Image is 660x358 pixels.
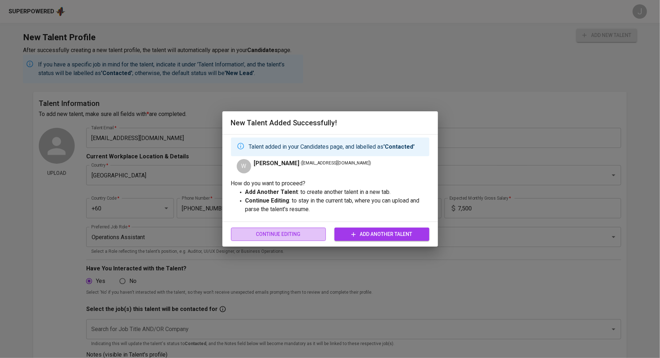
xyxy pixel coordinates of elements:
[334,228,429,241] button: Add Another Talent
[340,230,424,239] span: Add Another Talent
[249,143,415,151] p: Talent added in your Candidates page, and labelled as
[245,196,429,214] p: : to stay in the current tab, where you can upload and parse the talent's resume.
[384,143,415,150] strong: 'Contacted'
[254,159,300,168] span: [PERSON_NAME]
[245,188,429,196] p: : to create another talent in a new tab.
[231,179,429,188] p: How do you want to proceed?
[301,160,371,167] span: ( [EMAIL_ADDRESS][DOMAIN_NAME] )
[237,230,320,239] span: Continue Editing
[231,117,429,129] h6: New Talent Added Successfully!
[231,228,326,241] button: Continue Editing
[237,159,251,173] div: W
[245,189,298,195] strong: Add Another Talent
[245,197,290,204] strong: Continue Editing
